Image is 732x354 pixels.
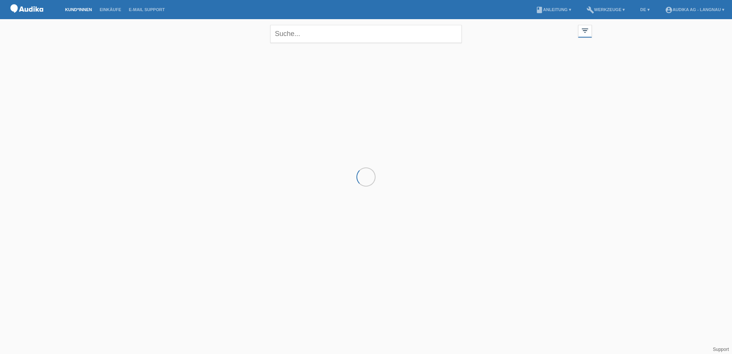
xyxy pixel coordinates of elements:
i: book [536,6,543,14]
a: buildWerkzeuge ▾ [583,7,629,12]
a: Support [713,347,729,352]
a: E-Mail Support [125,7,169,12]
a: Einkäufe [96,7,125,12]
input: Suche... [270,25,462,43]
i: account_circle [665,6,673,14]
a: POS — MF Group [8,15,46,21]
i: filter_list [581,26,589,35]
a: Kund*innen [61,7,96,12]
i: build [587,6,594,14]
a: account_circleAudika AG - Langnau ▾ [661,7,728,12]
a: DE ▾ [636,7,653,12]
a: bookAnleitung ▾ [532,7,575,12]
